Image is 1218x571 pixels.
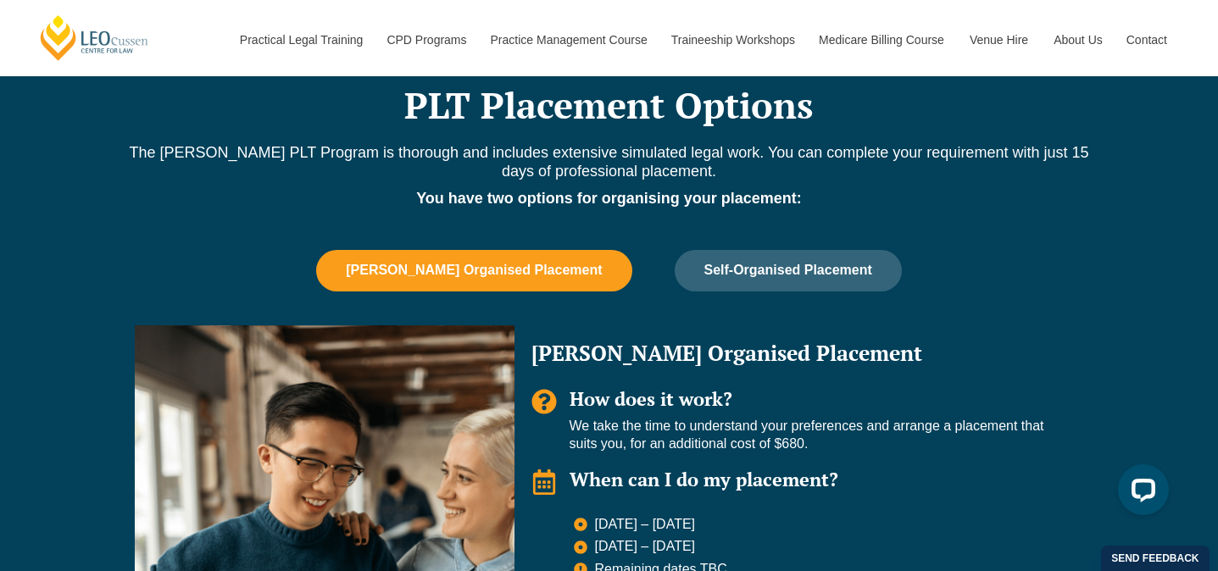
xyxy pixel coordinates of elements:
span: When can I do my placement? [570,467,838,491]
a: Contact [1114,3,1180,76]
span: Self-Organised Placement [704,263,872,278]
p: We take the time to understand your preferences and arrange a placement that suits you, for an ad... [570,418,1067,453]
a: Venue Hire [957,3,1041,76]
a: Medicare Billing Course [806,3,957,76]
a: Practical Legal Training [227,3,375,76]
a: Traineeship Workshops [659,3,806,76]
span: [PERSON_NAME] Organised Placement [346,263,602,278]
h2: [PERSON_NAME] Organised Placement [531,342,1067,363]
span: [DATE] – [DATE] [591,538,696,556]
a: CPD Programs [374,3,477,76]
a: [PERSON_NAME] Centre for Law [38,14,151,62]
h2: PLT Placement Options [126,84,1093,126]
strong: You have two options for organising your placement: [416,190,802,207]
iframe: LiveChat chat widget [1104,457,1176,529]
p: The [PERSON_NAME] PLT Program is thorough and includes extensive simulated legal work. You can co... [126,143,1093,180]
a: About Us [1041,3,1114,76]
span: [DATE] – [DATE] [591,516,696,534]
span: How does it work? [570,386,732,411]
a: Practice Management Course [478,3,659,76]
